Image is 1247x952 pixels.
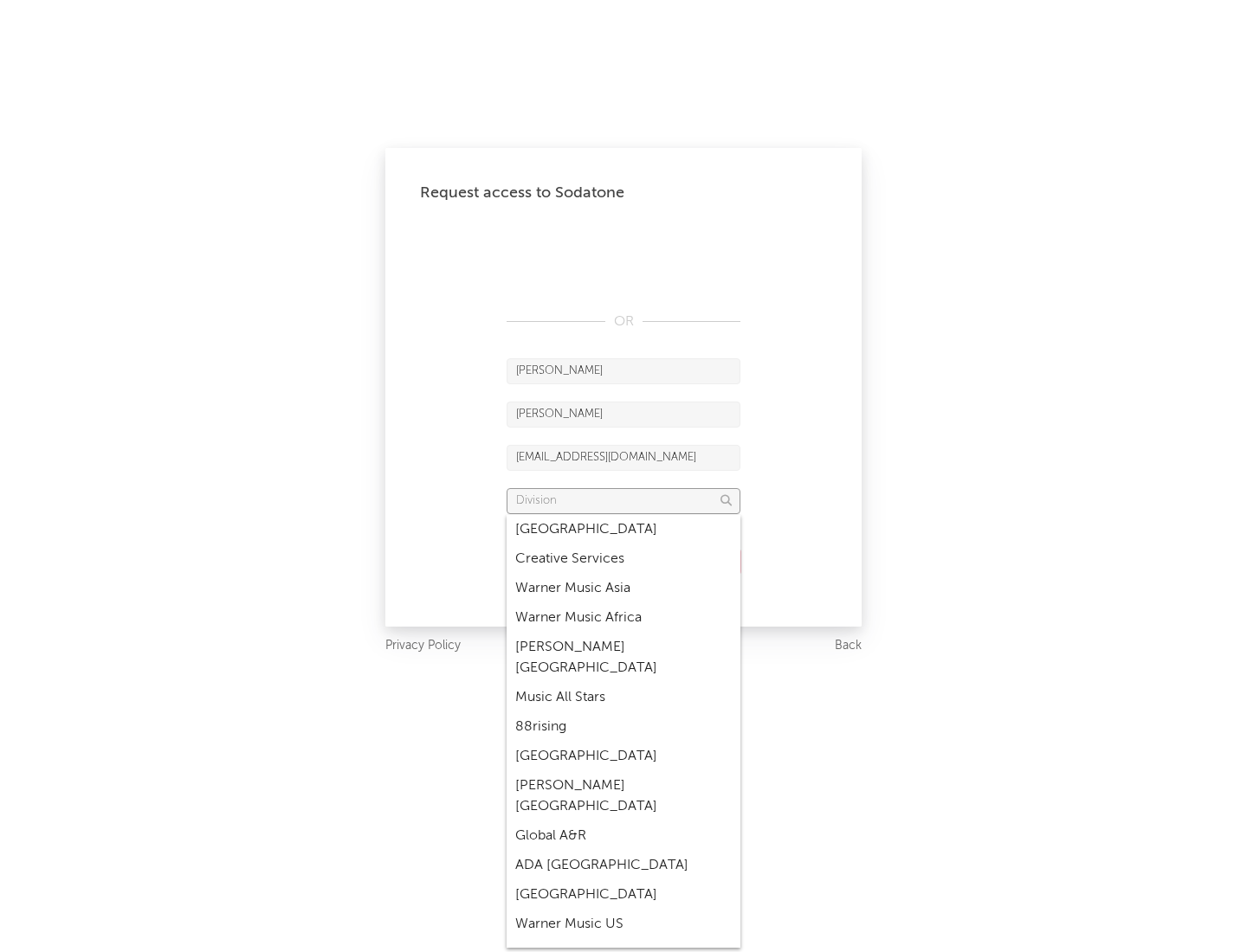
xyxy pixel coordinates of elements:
[507,574,740,603] div: Warner Music Asia
[507,488,740,514] input: Division
[507,851,740,880] div: ADA [GEOGRAPHIC_DATA]
[507,880,740,910] div: [GEOGRAPHIC_DATA]
[507,358,740,384] input: First Name
[507,712,740,742] div: 88rising
[507,821,740,851] div: Global A&R
[507,771,740,821] div: [PERSON_NAME] [GEOGRAPHIC_DATA]
[507,445,740,471] input: Email
[507,402,740,428] input: Last Name
[507,515,740,544] div: [GEOGRAPHIC_DATA]
[507,603,740,633] div: Warner Music Africa
[507,312,740,332] div: OR
[507,742,740,771] div: [GEOGRAPHIC_DATA]
[385,635,461,657] a: Privacy Policy
[507,910,740,939] div: Warner Music US
[507,544,740,574] div: Creative Services
[507,633,740,683] div: [PERSON_NAME] [GEOGRAPHIC_DATA]
[507,683,740,712] div: Music All Stars
[835,635,862,657] a: Back
[420,183,827,203] div: Request access to Sodatone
